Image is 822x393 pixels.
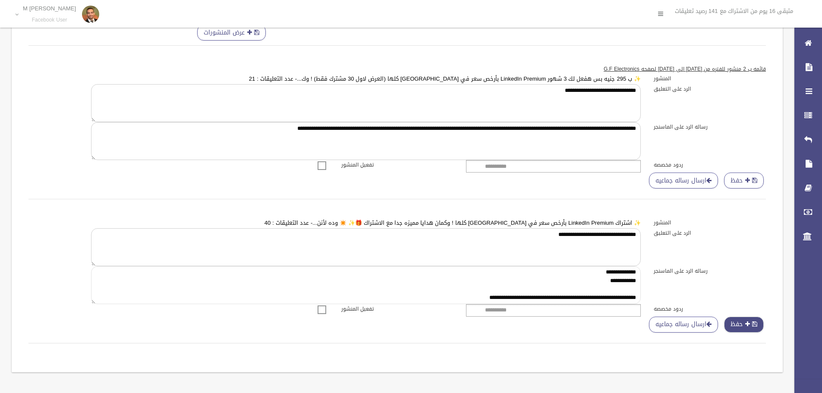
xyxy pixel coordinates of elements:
button: عرض المنشورات [197,25,266,41]
a: ارسال رساله جماعيه [649,317,718,333]
label: ردود مخصصه [647,304,772,314]
a: ارسال رساله جماعيه [649,173,718,189]
a: ✨ اشتراك LinkedIn Premium بأرخص سعر في [GEOGRAPHIC_DATA] كلها ! وكمان هدايا مميزه جدا مع الاشتراك... [265,217,641,228]
label: الرد على التعليق [647,228,772,238]
label: الرد على التعليق [647,84,772,94]
button: حفظ [724,317,764,333]
label: رساله الرد على الماسنجر [647,266,772,276]
label: المنشور [647,74,772,83]
small: Facebook User [23,17,76,23]
u: قائمه ب 2 منشور للفتره من [DATE] الى [DATE] لصفحه G.F Electronics [604,64,766,74]
label: المنشور [647,218,772,227]
label: ردود مخصصه [647,160,772,170]
label: تفعيل المنشور [335,304,460,314]
label: رساله الرد على الماسنجر [647,122,772,132]
button: حفظ [724,173,764,189]
p: M [PERSON_NAME] [23,5,76,12]
label: تفعيل المنشور [335,160,460,170]
a: ✨ ب 295 جنيه بس هفعل لك 3 شهور LinkedIn Premium بأرخص سعر في [GEOGRAPHIC_DATA] كلها (العرض لاول 3... [249,73,641,84]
